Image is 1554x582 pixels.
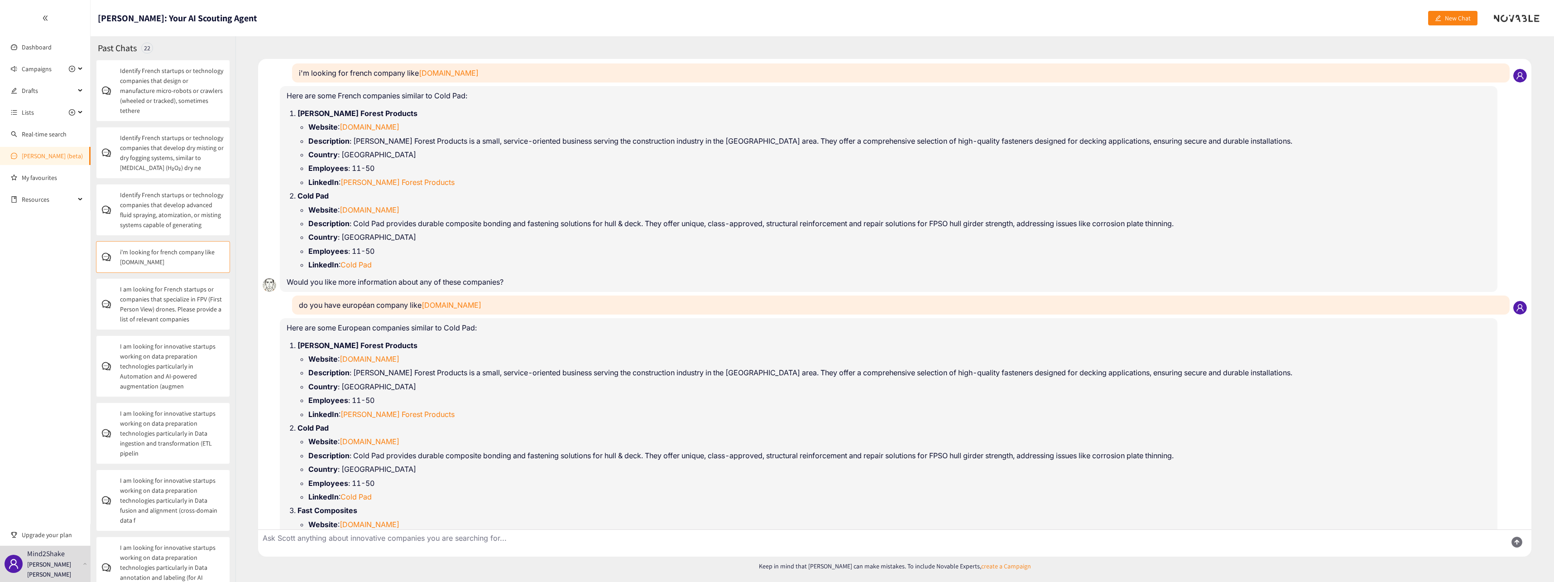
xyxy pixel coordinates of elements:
strong: Fast Composites [297,506,357,515]
strong: Country [308,150,338,159]
span: comment [102,205,120,214]
div: 22 [141,43,153,53]
strong: Employees [308,396,348,405]
strong: Website [308,122,338,131]
span: comment [102,252,120,262]
span: comment [102,563,120,572]
span: comment [102,300,120,309]
strong: LinkedIn [308,260,339,269]
a: [DOMAIN_NAME] [422,301,481,310]
p: i'm looking for french company like [DOMAIN_NAME] [120,247,224,267]
li: : [308,354,1491,364]
div: Chat conversation [258,59,1531,529]
a: Cold Pad [341,260,372,269]
p: Would you like more information about any of these companies? [287,277,1491,287]
p: Mind2Shake [27,548,65,559]
strong: Country [308,465,338,474]
li: : [GEOGRAPHIC_DATA] [308,150,1491,160]
span: comment [102,148,120,157]
span: Lists [22,103,34,121]
strong: Website [308,520,338,529]
a: [DOMAIN_NAME] [340,205,399,214]
a: Real-time search [22,130,67,138]
strong: Employees [308,479,348,488]
span: book [11,196,17,203]
span: user [1516,72,1524,80]
p: Here are some European companies similar to Cold Pad: [287,323,1491,333]
span: Resources [22,190,75,209]
p: Here are some French companies similar to Cold Pad: [287,91,1491,101]
span: comment [102,496,120,505]
p: Keep in mind that [PERSON_NAME] can make mistakes. To include Novable Experts, [258,561,1531,571]
span: comment [102,362,120,371]
a: [DOMAIN_NAME] [340,354,399,364]
span: Campaigns [22,60,52,78]
li: : [GEOGRAPHIC_DATA] [308,382,1491,392]
strong: Description [308,219,350,228]
span: edit [1435,15,1441,22]
strong: Description [308,451,350,460]
span: double-left [42,15,48,21]
li: : Cold Pad provides durable composite bonding and fastening solutions for hull & deck. They offer... [308,451,1491,461]
li: : [308,492,1491,502]
strong: Cold Pad [297,423,329,432]
li: : 11-50 [308,478,1491,488]
img: Scott.87bedd56a4696ef791cd.png [258,274,281,296]
p: [PERSON_NAME] [PERSON_NAME] [27,559,79,579]
iframe: Chat Widget [1406,484,1554,582]
span: unordered-list [11,109,17,116]
a: [PERSON_NAME] Forest Products [341,178,455,187]
strong: Website [308,354,338,364]
span: plus-circle [69,66,75,72]
li: : [308,436,1491,446]
li: : [PERSON_NAME] Forest Products is a small, service-oriented business serving the construction in... [308,368,1491,378]
a: [PERSON_NAME] (beta) [22,152,83,160]
strong: Description [308,136,350,145]
span: New Chat [1445,13,1471,23]
p: I am looking for innovative startups working on data preparation technologies particularly in Dat... [120,408,224,458]
strong: Employees [308,164,348,173]
p: I am looking for innovative startups working on data preparation technologies particularly in Aut... [120,341,224,391]
h2: Past Chats [98,42,137,54]
li: : [308,409,1491,419]
strong: [PERSON_NAME] Forest Products [297,109,417,118]
p: I am looking for French startups or companies that specialize in FPV (First Person View) drones. ... [120,284,224,324]
strong: Website [308,205,338,214]
p: i'm looking for french company like [299,68,1503,78]
a: [DOMAIN_NAME] [340,437,399,446]
li: : [GEOGRAPHIC_DATA] [308,464,1491,474]
strong: [PERSON_NAME] Forest Products [297,341,417,350]
li: : 11-50 [308,246,1491,256]
a: My favourites [22,169,83,187]
span: user [8,558,19,569]
strong: Description [308,368,350,377]
div: Widget de chat [1406,484,1554,582]
strong: Country [308,233,338,242]
a: [DOMAIN_NAME] [419,68,479,78]
span: Drafts [22,82,75,100]
span: user [1516,304,1524,312]
span: comment [102,429,120,438]
li: : [GEOGRAPHIC_DATA] [308,232,1491,242]
strong: Employees [308,247,348,256]
a: [DOMAIN_NAME] [340,122,399,131]
span: comment [102,86,120,95]
p: I am looking for innovative startups working on data preparation technologies particularly in Dat... [120,475,224,525]
strong: Country [308,382,338,391]
a: Cold Pad [341,492,372,501]
a: create a Campaign [981,562,1031,570]
p: do you have européan company like [299,300,1503,310]
li: : [308,205,1491,215]
li: : [308,519,1491,529]
a: Dashboard [22,43,52,51]
p: Identify French startups or technology companies that develop advanced fluid spraying, atomizatio... [120,190,224,230]
strong: Cold Pad [297,191,329,200]
strong: LinkedIn [308,410,339,419]
span: Upgrade your plan [22,526,83,544]
strong: Website [308,437,338,446]
li: : [PERSON_NAME] Forest Products is a small, service-oriented business serving the construction in... [308,136,1491,146]
span: trophy [11,532,17,538]
span: sound [11,66,17,72]
li: : [308,177,1491,187]
p: Identify French startups or technology companies that design or manufacture micro-robots or crawl... [120,66,224,116]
